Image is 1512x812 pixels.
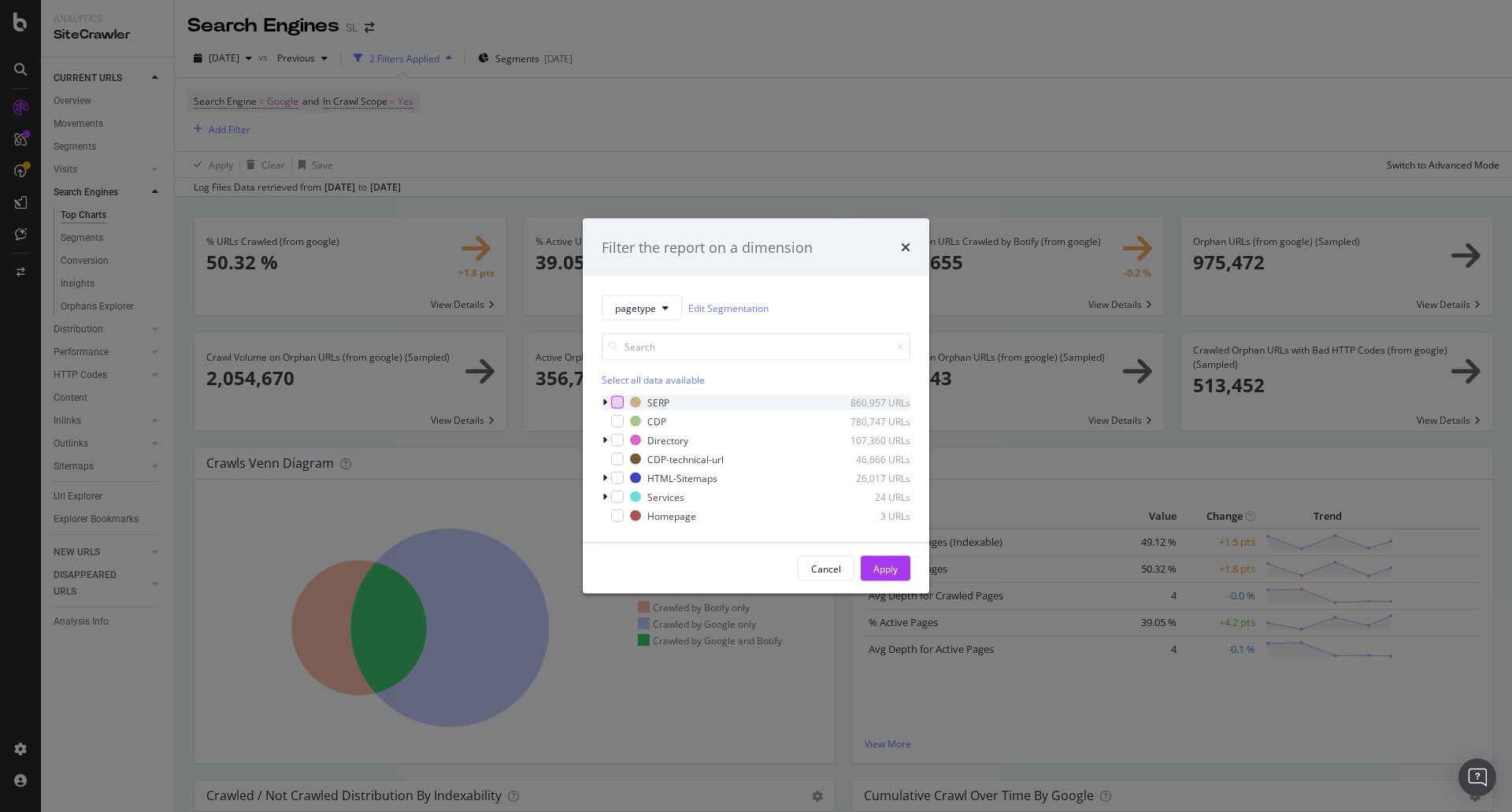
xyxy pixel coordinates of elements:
[647,490,684,503] div: Services
[833,509,910,522] div: 3 URLs
[798,556,854,581] button: Cancel
[688,299,769,316] a: Edit Segmentation
[833,414,910,428] div: 780,747 URLs
[602,295,682,321] button: pagetype
[602,333,910,361] input: Search
[615,301,656,314] span: pagetype
[647,509,696,522] div: Homepage
[602,237,813,258] div: Filter the report on a dimension
[811,562,841,575] div: Cancel
[647,433,688,447] div: Directory
[833,452,910,465] div: 46,666 URLs
[647,471,717,484] div: HTML-Sitemaps
[647,414,666,428] div: CDP
[647,452,724,465] div: CDP-technical-url
[833,490,910,503] div: 24 URLs
[1458,758,1496,796] div: Open Intercom Messenger
[583,218,929,594] div: modal
[647,395,669,409] div: SERP
[901,237,910,258] div: times
[861,556,910,581] button: Apply
[602,373,910,387] div: Select all data available
[873,562,898,575] div: Apply
[833,395,910,409] div: 860,957 URLs
[833,471,910,484] div: 26,017 URLs
[833,433,910,447] div: 107,360 URLs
